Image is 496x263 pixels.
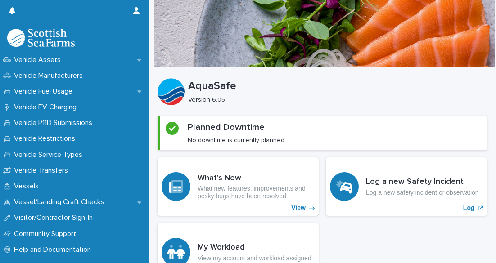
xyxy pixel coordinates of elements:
img: bPIBxiqnSb2ggTQWdOVV [7,29,75,47]
p: Vehicle Restrictions [10,134,82,143]
p: Help and Documentation [10,245,98,254]
p: Log [463,204,475,212]
p: Version 6.05 [188,96,480,104]
p: Visitor/Contractor Sign-In [10,214,100,222]
h3: What's New [198,174,315,183]
h3: My Workload [198,243,311,253]
p: What new features, improvements and pesky bugs have been resolved [198,185,315,200]
p: View my account and workload assigned [198,254,311,262]
p: No downtime is currently planned [188,136,284,144]
a: Log [326,157,487,216]
p: Vehicle Transfers [10,166,75,175]
a: View [158,157,319,216]
p: View [291,204,306,212]
p: Vessel/Landing Craft Checks [10,198,112,206]
p: Community Support [10,230,83,238]
p: Vehicle EV Charging [10,103,84,111]
p: Log a new safety incident or observation [366,189,479,196]
h3: Log a new Safety Incident [366,177,479,187]
h2: Planned Downtime [188,122,265,133]
p: Vessels [10,182,46,191]
p: Vehicle P11D Submissions [10,119,99,127]
p: Vehicle Manufacturers [10,71,90,80]
p: Vehicle Assets [10,56,68,64]
p: Vehicle Fuel Usage [10,87,80,96]
p: AquaSafe [188,80,483,93]
p: Vehicle Service Types [10,151,90,159]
